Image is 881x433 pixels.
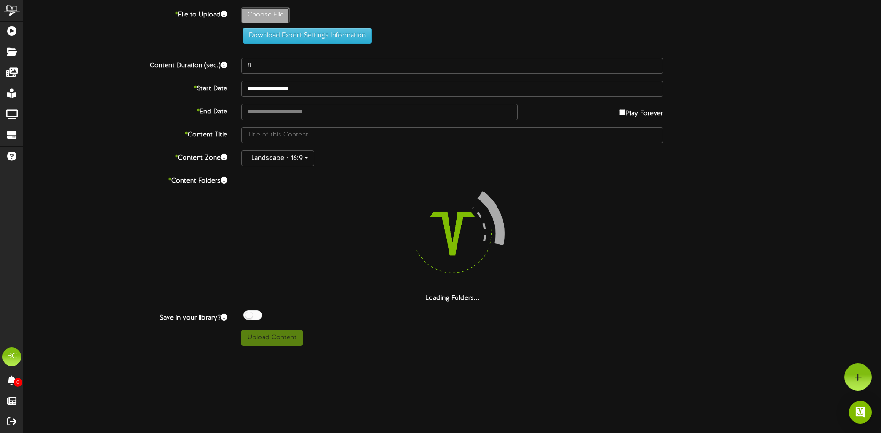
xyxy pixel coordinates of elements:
label: Start Date [16,81,234,94]
div: Open Intercom Messenger [849,401,872,424]
strong: Loading Folders... [425,295,480,302]
label: Play Forever [619,104,663,119]
label: Content Folders [16,173,234,186]
label: Save in your library? [16,310,234,323]
label: File to Upload [16,7,234,20]
label: Content Duration (sec.) [16,58,234,71]
a: Download Export Settings Information [238,32,372,39]
label: Content Title [16,127,234,140]
button: Upload Content [241,330,303,346]
label: End Date [16,104,234,117]
span: 0 [14,378,22,387]
input: Play Forever [619,109,625,115]
input: Title of this Content [241,127,663,143]
div: BC [2,347,21,366]
button: Landscape - 16:9 [241,150,314,166]
img: loading-spinner-4.png [392,173,513,294]
button: Download Export Settings Information [243,28,372,44]
label: Content Zone [16,150,234,163]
